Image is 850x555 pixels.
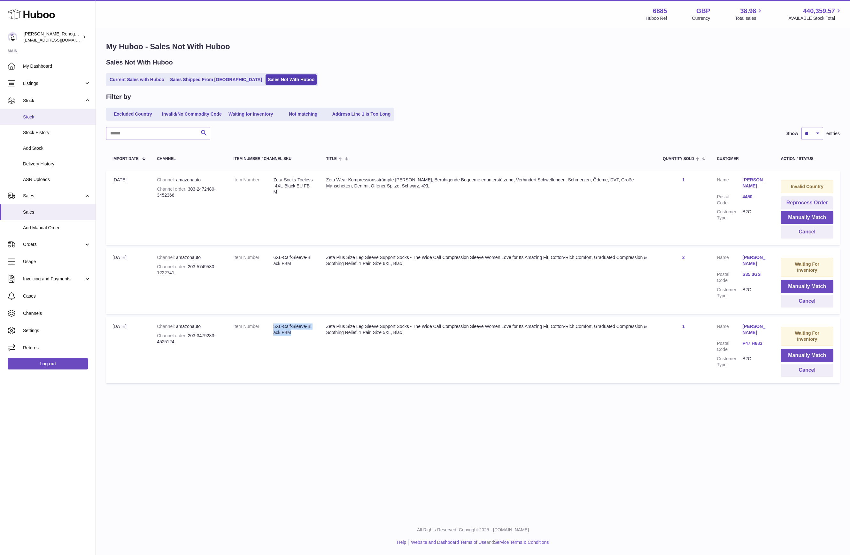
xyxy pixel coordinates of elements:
span: Title [326,157,336,161]
strong: Channel [157,255,176,260]
a: Not matching [278,109,329,119]
span: AVAILABLE Stock Total [788,15,842,21]
a: 38.98 Total sales [735,7,763,21]
dt: Item Number [233,255,273,267]
a: Service Terms & Conditions [494,540,549,545]
button: Cancel [781,225,833,239]
a: [PERSON_NAME] [742,323,768,336]
a: Log out [8,358,88,369]
dt: Customer Type [717,287,742,299]
a: P47 H683 [742,340,768,346]
a: 2 [682,255,685,260]
strong: Waiting For Inventory [795,262,819,273]
div: Customer [717,157,768,161]
button: Manually Match [781,211,833,224]
div: Action / Status [781,157,833,161]
td: [DATE] [106,248,151,314]
a: Website and Dashboard Terms of Use [411,540,486,545]
h1: My Huboo - Sales Not With Huboo [106,42,840,52]
span: Delivery History [23,161,91,167]
strong: Channel order [157,264,188,269]
strong: GBP [696,7,710,15]
button: Manually Match [781,280,833,293]
div: 303-2472480-3452366 [157,186,220,198]
span: Add Stock [23,145,91,151]
span: Returns [23,345,91,351]
button: Reprocess Order [781,196,833,209]
span: Sales [23,193,84,199]
a: 1 [682,324,685,329]
strong: Channel order [157,333,188,338]
div: Domain Overview [24,38,57,42]
button: Cancel [781,364,833,377]
div: Huboo Ref [646,15,667,21]
button: Cancel [781,295,833,308]
div: Keywords by Traffic [71,38,108,42]
div: amazonauto [157,255,220,261]
a: Invalid/No Commodity Code [160,109,224,119]
span: entries [826,131,840,137]
a: Help [397,540,406,545]
div: Item Number / Channel SKU [233,157,313,161]
li: and [409,539,549,545]
a: 440,359.57 AVAILABLE Stock Total [788,7,842,21]
a: Sales Shipped From [GEOGRAPHIC_DATA] [168,74,264,85]
strong: 6885 [653,7,667,15]
span: [EMAIL_ADDRESS][DOMAIN_NAME] [24,37,94,42]
a: Sales Not With Huboo [266,74,317,85]
span: My Dashboard [23,63,91,69]
span: 440,359.57 [803,7,835,15]
td: [DATE] [106,317,151,383]
dd: 5XL-Calf-Sleeve-Black FBM [273,323,313,336]
h2: Sales Not With Huboo [106,58,173,67]
div: Zeta Plus Size Leg Sleeve Support Socks - The Wide Calf Compression Sleeve Women Love for Its Ama... [326,323,650,336]
label: Show [786,131,798,137]
strong: Waiting For Inventory [795,331,819,342]
span: 38.98 [740,7,756,15]
a: Excluded Country [107,109,158,119]
div: Channel [157,157,220,161]
div: Domain: [DOMAIN_NAME] [17,17,70,22]
dt: Name [717,255,742,268]
dd: B2C [742,356,768,368]
dt: Item Number [233,177,273,195]
span: Stock [23,98,84,104]
span: ASN Uploads [23,177,91,183]
div: 203-3479283-4525124 [157,333,220,345]
span: Usage [23,259,91,265]
td: [DATE] [106,171,151,245]
div: Zeta Wear Kompressionsstrümpfe [PERSON_NAME], Beruhigende Bequeme enunterstützung, Verhindert Sch... [326,177,650,189]
h2: Filter by [106,93,131,101]
span: Settings [23,328,91,334]
a: Waiting for Inventory [225,109,276,119]
div: 203-5749580-1222741 [157,264,220,276]
dt: Customer Type [717,356,742,368]
img: website_grey.svg [10,17,15,22]
span: Stock [23,114,91,120]
dt: Postal Code [717,271,742,284]
a: Address Line 1 is Too Long [330,109,393,119]
span: Stock History [23,130,91,136]
dd: Zeta-Socks-Toeless-4XL-Black EU FBM [273,177,313,195]
dt: Postal Code [717,340,742,353]
dd: 6XL-Calf-Sleeve-Black FBM [273,255,313,267]
span: Orders [23,241,84,247]
span: Listings [23,80,84,87]
dt: Name [717,323,742,337]
strong: Channel [157,324,176,329]
span: Add Manual Order [23,225,91,231]
a: 1 [682,177,685,182]
a: [PERSON_NAME] [742,177,768,189]
strong: Channel [157,177,176,182]
span: Cases [23,293,91,299]
dt: Customer Type [717,209,742,221]
a: S35 3GS [742,271,768,277]
span: Invoicing and Payments [23,276,84,282]
img: logo_orange.svg [10,10,15,15]
dt: Name [717,177,742,191]
div: Zeta Plus Size Leg Sleeve Support Socks - The Wide Calf Compression Sleeve Women Love for Its Ama... [326,255,650,267]
dd: B2C [742,287,768,299]
span: Sales [23,209,91,215]
a: [PERSON_NAME] [742,255,768,267]
span: Channels [23,310,91,316]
